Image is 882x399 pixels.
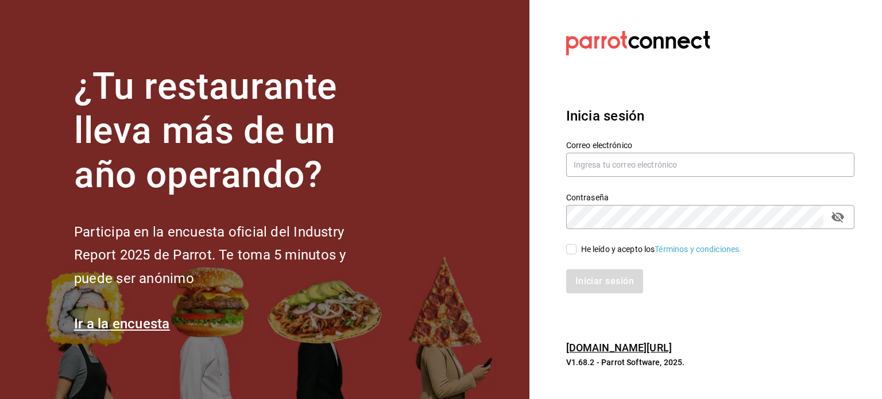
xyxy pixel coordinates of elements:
[566,141,854,149] label: Correo electrónico
[566,357,854,368] p: V1.68.2 - Parrot Software, 2025.
[566,153,854,177] input: Ingresa tu correo electrónico
[655,245,741,254] a: Términos y condiciones.
[566,342,672,354] a: [DOMAIN_NAME][URL]
[74,65,384,197] h1: ¿Tu restaurante lleva más de un año operando?
[581,243,742,255] div: He leído y acepto los
[74,316,170,332] a: Ir a la encuesta
[566,106,854,126] h3: Inicia sesión
[828,207,848,227] button: passwordField
[566,193,854,202] label: Contraseña
[74,220,384,290] h2: Participa en la encuesta oficial del Industry Report 2025 de Parrot. Te toma 5 minutos y puede se...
